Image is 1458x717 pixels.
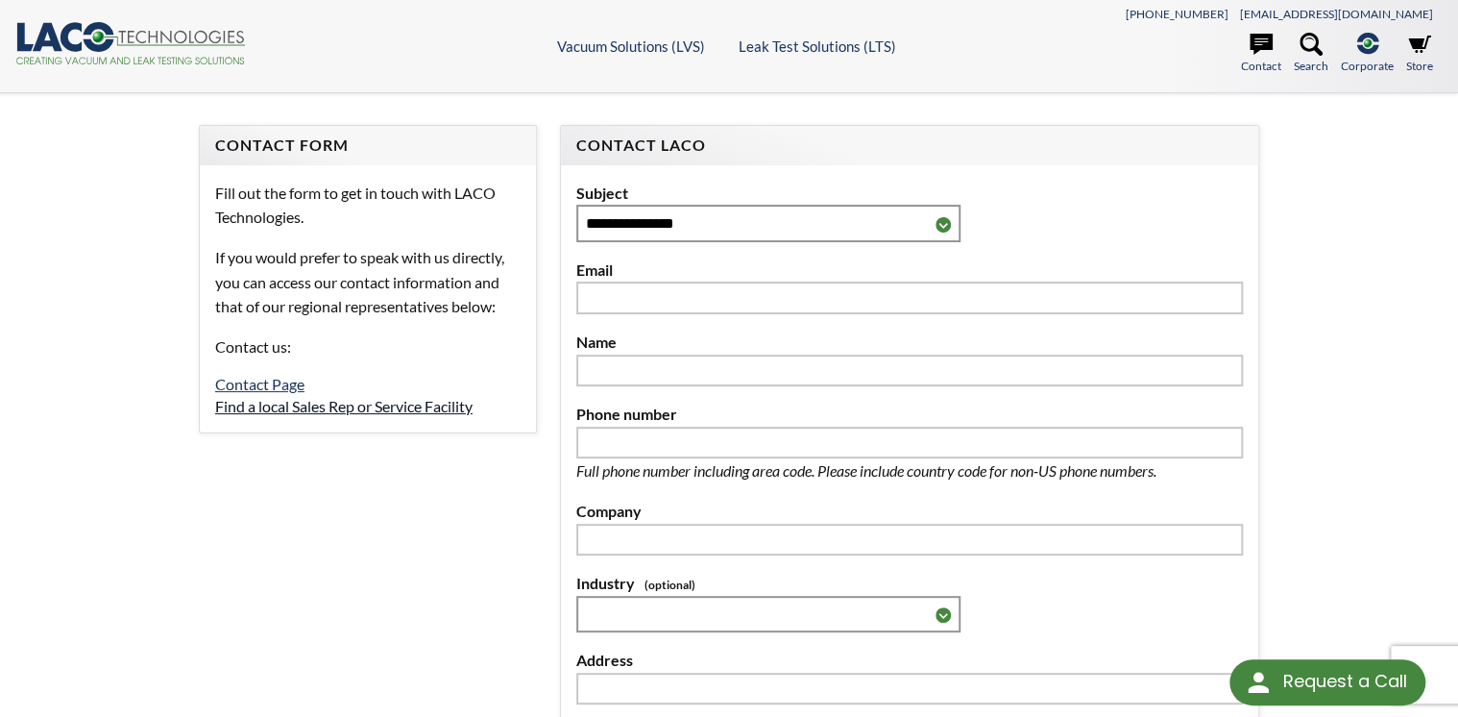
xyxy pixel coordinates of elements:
p: Contact us: [215,334,521,359]
a: Store [1406,33,1433,75]
a: Vacuum Solutions (LVS) [557,37,705,55]
label: Phone number [576,402,1243,427]
div: Request a Call [1229,659,1425,705]
img: round button [1243,667,1274,698]
label: Industry [576,571,1243,596]
label: Subject [576,181,1243,206]
label: Email [576,258,1243,283]
h4: Contact Form [215,136,521,156]
label: Company [576,499,1243,524]
a: [EMAIL_ADDRESS][DOMAIN_NAME] [1240,7,1433,21]
a: Search [1294,33,1328,75]
label: Address [576,648,1243,673]
p: If you would prefer to speak with us directly, you can access our contact information and that of... [215,245,521,319]
a: [PHONE_NUMBER] [1126,7,1228,21]
p: Fill out the form to get in touch with LACO Technologies. [215,181,521,230]
p: Full phone number including area code. Please include country code for non-US phone numbers. [576,458,1220,483]
a: Find a local Sales Rep or Service Facility [215,397,473,415]
a: Contact [1241,33,1281,75]
h4: Contact LACO [576,136,1243,156]
label: Name [576,330,1243,355]
a: Leak Test Solutions (LTS) [739,37,896,55]
a: Contact Page [215,375,304,393]
span: Corporate [1341,57,1394,75]
div: Request a Call [1282,659,1406,704]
